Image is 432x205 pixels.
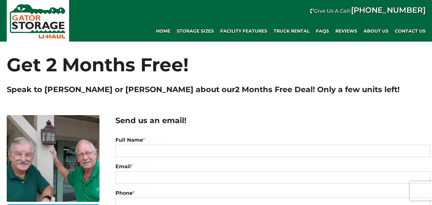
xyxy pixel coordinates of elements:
[274,28,310,34] span: Truck Rental
[174,25,217,37] a: Storage Sizes
[7,84,426,95] h2: Speak to [PERSON_NAME] or [PERSON_NAME] about our ! Only a few units left!
[156,28,170,34] span: Home
[332,25,360,37] a: REVIEWS
[220,28,267,34] span: Facility Features
[316,28,329,34] span: FAQs
[115,163,430,170] label: Email
[351,5,426,15] a: [PHONE_NUMBER]
[72,25,429,37] div: Main navigation
[115,137,430,144] label: Full Name
[153,25,174,37] a: Home
[217,25,271,37] a: Facility Features
[7,115,99,202] img: Dave and Terry
[313,25,332,37] a: FAQs
[7,42,426,78] h1: Get 2 Months Free!
[115,115,430,126] h2: Send us an email!
[395,28,426,34] span: Contact Us
[177,28,214,34] span: Storage Sizes
[314,8,426,14] strong: Give Us A Call:
[364,28,389,34] span: About Us
[271,25,313,37] a: Truck Rental
[235,85,313,94] span: 2 Months Free Deal
[392,25,429,37] a: Contact Us
[335,28,357,34] span: REVIEWS
[115,190,430,197] label: Phone
[360,25,392,37] a: About Us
